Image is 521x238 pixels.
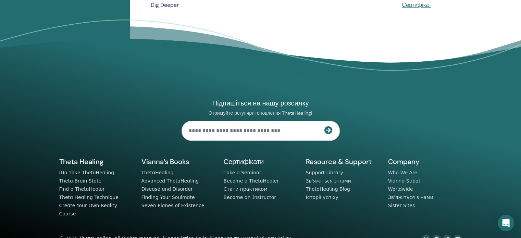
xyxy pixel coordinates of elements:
a: Finding Your Soulmate [141,195,195,200]
h5: Resource & Support [306,157,380,166]
a: Find a ThetaHealer [59,186,105,192]
a: Become a ThetaHealer [224,178,279,184]
a: Worldwide [388,186,413,192]
a: Who We Are [388,170,417,175]
a: Sister Sites [388,203,415,208]
h5: Theta Healing [59,157,133,166]
h5: Company [388,157,462,166]
a: ThetaHealing [141,170,174,175]
h5: Vianna’s Books [141,157,215,166]
a: Advanced ThetaHealing [141,178,199,184]
a: Що таке ThetaHealing [59,170,114,175]
a: Seven Planes of Existence [141,203,204,208]
a: Зв'яжіться з нами [388,195,433,200]
a: Зв'яжіться з нами [306,178,351,184]
a: Take a Seminar [224,170,261,175]
a: ThetaHealing Blog [306,186,350,192]
h5: Сертифікати [224,157,298,166]
a: Become an Instructor [224,195,276,200]
a: Disease and Disorder [141,186,193,192]
a: Стати практиком [224,186,268,192]
a: Сертифікат [402,1,431,9]
a: Support Library [306,170,343,175]
a: Theta Brain State [59,178,102,184]
h4: Підпишіться на нашу розсилку [182,99,340,108]
p: Отримуйте регулярні оновлення ThetaHealing! [182,110,340,116]
a: Історії успіху [306,195,338,200]
a: Create Your Own Reality Course [59,203,117,216]
a: Theta Healing Technique [59,195,119,200]
a: Vianna Stibal [388,178,420,184]
div: Open Intercom Messenger [498,215,514,231]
